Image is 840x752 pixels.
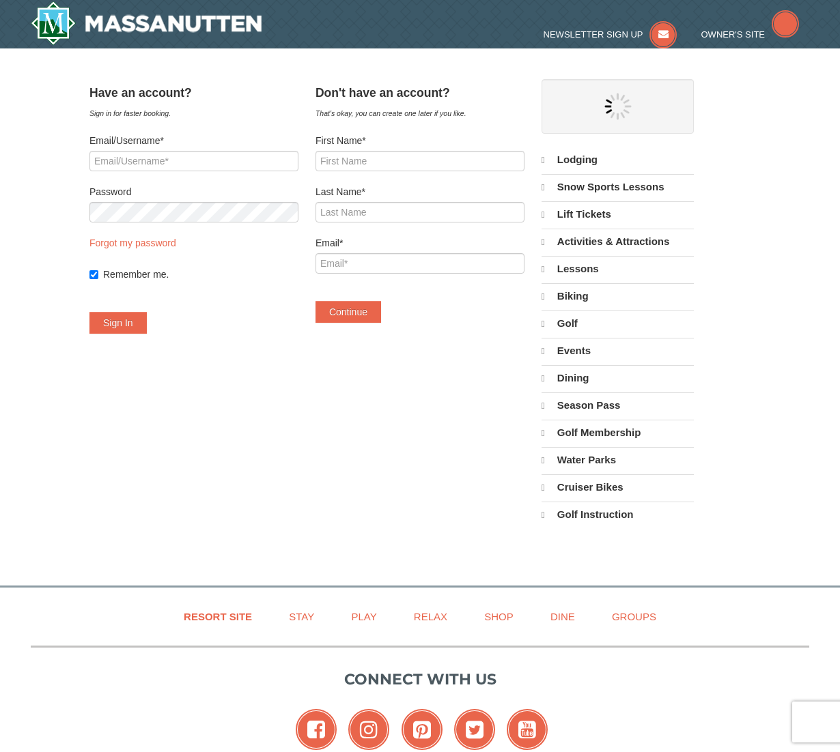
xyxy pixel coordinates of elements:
label: Email* [316,236,524,250]
img: Massanutten Resort Logo [31,1,262,45]
a: Activities & Attractions [542,229,694,255]
span: Newsletter Sign Up [544,29,643,40]
h4: Don't have an account? [316,86,524,100]
input: First Name [316,151,524,171]
input: Email/Username* [89,151,298,171]
a: Relax [397,601,464,632]
button: Continue [316,301,381,323]
a: Golf Membership [542,420,694,446]
a: Stay [272,601,331,632]
a: Newsletter Sign Up [544,29,677,40]
a: Massanutten Resort [31,1,262,45]
p: Connect with us [31,668,809,691]
label: Remember me. [103,267,298,281]
a: Golf [542,310,694,336]
a: Events [542,338,694,364]
label: First Name* [316,134,524,147]
a: Forgot my password [89,237,176,248]
a: Cruiser Bikes [542,474,694,500]
a: Dine [533,601,592,632]
a: Groups [595,601,673,632]
span: Owner's Site [701,29,766,40]
a: Owner's Site [701,29,800,40]
a: Golf Instruction [542,502,694,527]
a: Lodging [542,147,694,173]
div: That's okay, you can create one later if you like. [316,106,524,120]
label: Email/Username* [89,134,298,147]
a: Biking [542,283,694,309]
input: Last Name [316,202,524,222]
div: Sign in for faster booking. [89,106,298,120]
input: Email* [316,253,524,274]
a: Lessons [542,256,694,282]
a: Season Pass [542,392,694,418]
label: Last Name* [316,185,524,199]
img: wait gif [604,93,632,120]
a: Lift Tickets [542,201,694,227]
a: Resort Site [167,601,269,632]
h4: Have an account? [89,86,298,100]
a: Snow Sports Lessons [542,174,694,200]
button: Sign In [89,312,147,334]
a: Play [334,601,393,632]
a: Water Parks [542,447,694,473]
a: Shop [467,601,531,632]
label: Password [89,185,298,199]
a: Dining [542,365,694,391]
